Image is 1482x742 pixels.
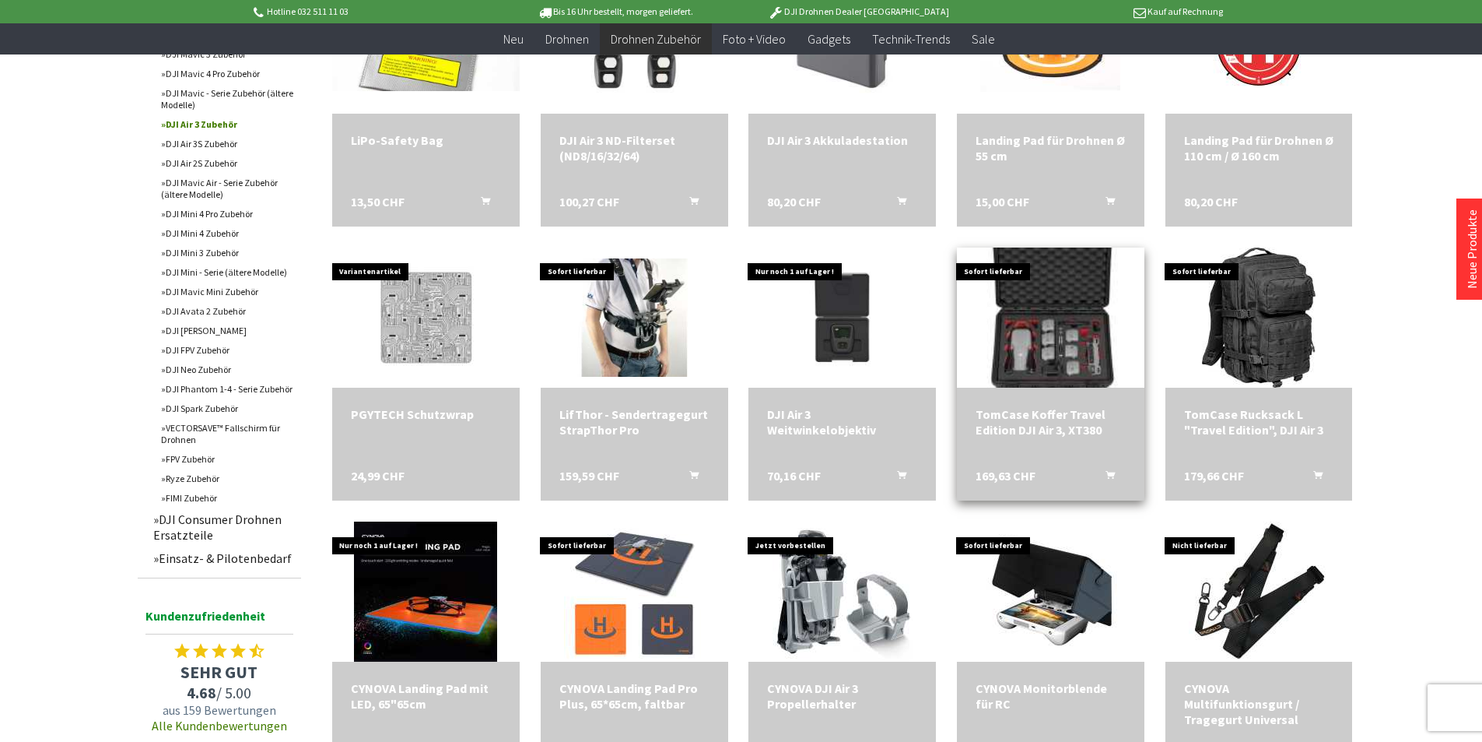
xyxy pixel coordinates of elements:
[872,31,950,47] span: Technik-Trends
[1184,680,1334,727] a: CYNOVA Multifunktionsgurt / Tragegurt Universal 19,90 CHF
[351,406,501,422] a: PGYTECH Schutzwrap 24,99 CHF
[611,31,701,47] span: Drohnen Zubehör
[153,301,301,321] a: DJI Avata 2 Zubehör
[980,522,1120,662] img: CYNOVA Monitorblende für RC
[153,223,301,243] a: DJI Mini 4 Zubehör
[559,468,619,484] span: 159,59 CHF
[153,449,301,469] a: FPV Zubehör
[564,522,704,662] img: CYNOVA Landing Pad Pro Plus, 65*65cm, faltbar
[767,406,917,438] div: DJI Air 3 Weitwinkelobjektiv
[808,31,850,47] span: Gadgets
[878,468,916,488] button: In den Warenkorb
[1464,209,1480,289] a: Neue Produkte
[972,31,995,47] span: Sale
[1184,132,1334,164] a: Landing Pad für Drohnen Ø 110 cm / Ø 160 cm 80,20 CHF
[153,262,301,282] a: DJI Mini - Serie (ältere Modelle)
[153,243,301,262] a: DJI Mini 3 Zubehör
[492,23,534,55] a: Neu
[153,282,301,301] a: DJI Mavic Mini Zubehör
[145,606,293,635] span: Kundenzufriedenheit
[961,23,1006,55] a: Sale
[1184,680,1334,727] div: CYNOVA Multifunktionsgurt / Tragegurt Universal
[138,683,301,702] span: / 5.00
[952,220,1148,416] img: TomCase Koffer Travel Edition DJI Air 3, XT380
[354,522,497,662] img: CYNOVA Landing Pad mit LED, 65"65cm
[351,680,501,712] div: CYNOVA Landing Pad mit LED, 65"65cm
[980,2,1223,21] p: Kauf auf Rechnung
[559,406,709,438] a: LifThor - Sendertragegurt StrapThor Pro 159,59 CHF In den Warenkorb
[976,132,1126,164] a: Landing Pad für Drohnen Ø 55 cm 15,00 CHF In den Warenkorb
[671,468,708,488] button: In den Warenkorb
[559,194,619,209] span: 100,27 CHF
[773,522,913,662] img: CYNOVA DJI Air 3 Propellerhalter
[1295,468,1332,488] button: In den Warenkorb
[748,255,936,381] img: DJI Air 3 Weitwinkelobjektiv
[1189,522,1329,662] img: CYNOVA Multifunktionsgurt / Tragegurt Universal
[861,23,961,55] a: Technik-Trends
[1087,468,1124,488] button: In den Warenkorb
[1184,468,1244,484] span: 179,66 CHF
[251,2,494,21] p: Hotline 032 511 11 03
[153,114,301,134] a: DJI Air 3 Zubehör
[1184,406,1334,438] div: TomCase Rucksack L "Travel Edition", DJI Air 3
[138,702,301,718] span: aus 159 Bewertungen
[976,468,1035,484] span: 169,63 CHF
[545,31,589,47] span: Drohnen
[559,132,709,164] div: DJI Air 3 ND-Filterset (ND8/16/32/64)
[976,680,1126,712] a: CYNOVA Monitorblende für RC 37,90 CHF In den Warenkorb
[1087,194,1124,214] button: In den Warenkorb
[767,406,917,438] a: DJI Air 3 Weitwinkelobjektiv 70,16 CHF In den Warenkorb
[559,680,709,712] div: CYNOVA Landing Pad Pro Plus, 65*65cm, faltbar
[797,23,861,55] a: Gadgets
[976,406,1126,438] div: TomCase Koffer Travel Edition DJI Air 3, XT380
[462,194,499,214] button: In den Warenkorb
[878,194,916,214] button: In den Warenkorb
[503,31,524,47] span: Neu
[671,194,708,214] button: In den Warenkorb
[1184,194,1238,209] span: 80,20 CHF
[153,469,301,488] a: Ryze Zubehör
[153,64,301,83] a: DJI Mavic 4 Pro Zubehör
[153,83,301,114] a: DJI Mavic - Serie Zubehör (ältere Modelle)
[767,680,917,712] div: CYNOVA DJI Air 3 Propellerhalter
[145,547,301,570] a: Einsatz- & Pilotenbedarf
[559,406,709,438] div: LifThor - Sendertragegurt StrapThor Pro
[976,194,1029,209] span: 15,00 CHF
[559,132,709,164] a: DJI Air 3 ND-Filterset (ND8/16/32/64) 100,27 CHF In den Warenkorb
[351,194,405,209] span: 13,50 CHF
[153,173,301,204] a: DJI Mavic Air - Serie Zubehör (ältere Modelle)
[976,132,1126,164] div: Landing Pad für Drohnen Ø 55 cm
[976,406,1126,438] a: TomCase Koffer Travel Edition DJI Air 3, XT380 169,63 CHF In den Warenkorb
[145,508,301,547] a: DJI Consumer Drohnen Ersatzteile
[153,321,301,340] a: DJI [PERSON_NAME]
[712,23,797,55] a: Foto + Video
[767,194,821,209] span: 80,20 CHF
[767,468,821,484] span: 70,16 CHF
[153,340,301,360] a: DJI FPV Zubehör
[351,468,405,484] span: 24,99 CHF
[767,680,917,712] a: CYNOVA DJI Air 3 Propellerhalter 14,96 CHF In den Warenkorb
[153,153,301,173] a: DJI Air 2S Zubehör
[351,680,501,712] a: CYNOVA Landing Pad mit LED, 65"65cm 80,20 CHF In den Warenkorb
[351,406,501,422] div: PGYTECH Schutzwrap
[351,132,501,148] a: LiPo-Safety Bag 13,50 CHF In den Warenkorb
[356,248,496,388] img: PGYTECH Schutzwrap
[534,23,600,55] a: Drohnen
[153,379,301,399] a: DJI Phantom 1-4 - Serie Zubehör
[152,718,287,733] a: Alle Kundenbewertungen
[138,661,301,683] span: SEHR GUT
[976,680,1126,712] div: CYNOVA Monitorblende für RC
[153,418,301,449] a: VECTORSAVE™ Fallschirm für Drohnen
[153,134,301,153] a: DJI Air 3S Zubehör
[153,204,301,223] a: DJI Mini 4 Pro Zubehör
[1202,248,1316,388] img: TomCase Rucksack L "Travel Edition", DJI Air 3
[600,23,712,55] a: Drohnen Zubehör
[153,399,301,418] a: DJI Spark Zubehör
[737,2,979,21] p: DJI Drohnen Dealer [GEOGRAPHIC_DATA]
[1184,132,1334,164] div: Landing Pad für Drohnen Ø 110 cm / Ø 160 cm
[1184,406,1334,438] a: TomCase Rucksack L "Travel Edition", DJI Air 3 179,66 CHF In den Warenkorb
[767,132,917,148] div: DJI Air 3 Akkuladestation
[541,258,728,377] img: LifThor - Sendertragegurt StrapThor Pro
[559,680,709,712] a: CYNOVA Landing Pad Pro Plus, 65*65cm, faltbar 40,05 CHF In den Warenkorb
[153,488,301,508] a: FIMI Zubehör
